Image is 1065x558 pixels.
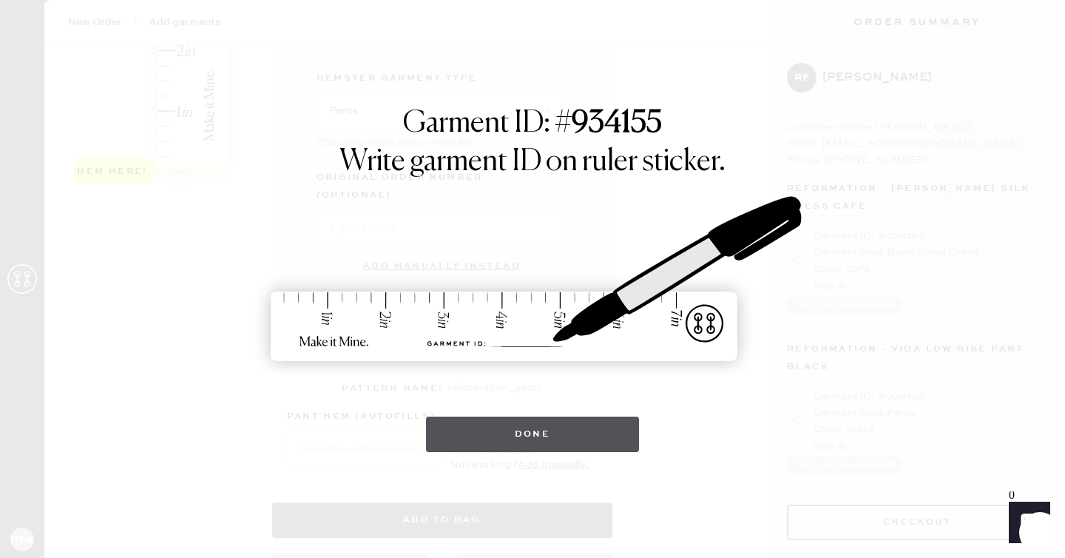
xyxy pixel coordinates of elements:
[403,106,662,144] h1: Garment ID: #
[995,491,1058,555] iframe: Front Chat
[426,417,640,452] button: Done
[572,109,662,138] strong: 934155
[339,144,726,180] h1: Write garment ID on ruler sticker.
[255,158,810,402] img: ruler-sticker-sharpie.svg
